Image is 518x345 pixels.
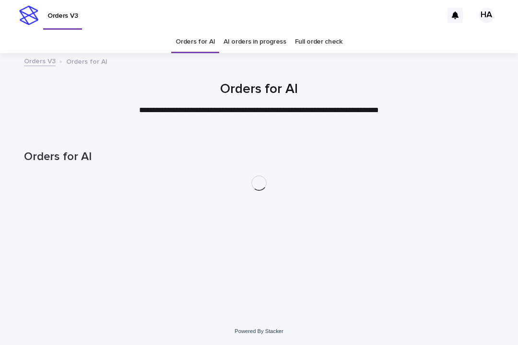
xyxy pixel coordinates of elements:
[24,81,494,98] h1: Orders for AI
[66,56,107,66] p: Orders for AI
[479,8,494,23] div: HA
[176,31,215,53] a: Orders for AI
[19,6,38,25] img: stacker-logo-s-only.png
[24,55,56,66] a: Orders V3
[235,328,283,334] a: Powered By Stacker
[224,31,286,53] a: AI orders in progress
[295,31,342,53] a: Full order check
[24,150,494,164] h1: Orders for AI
